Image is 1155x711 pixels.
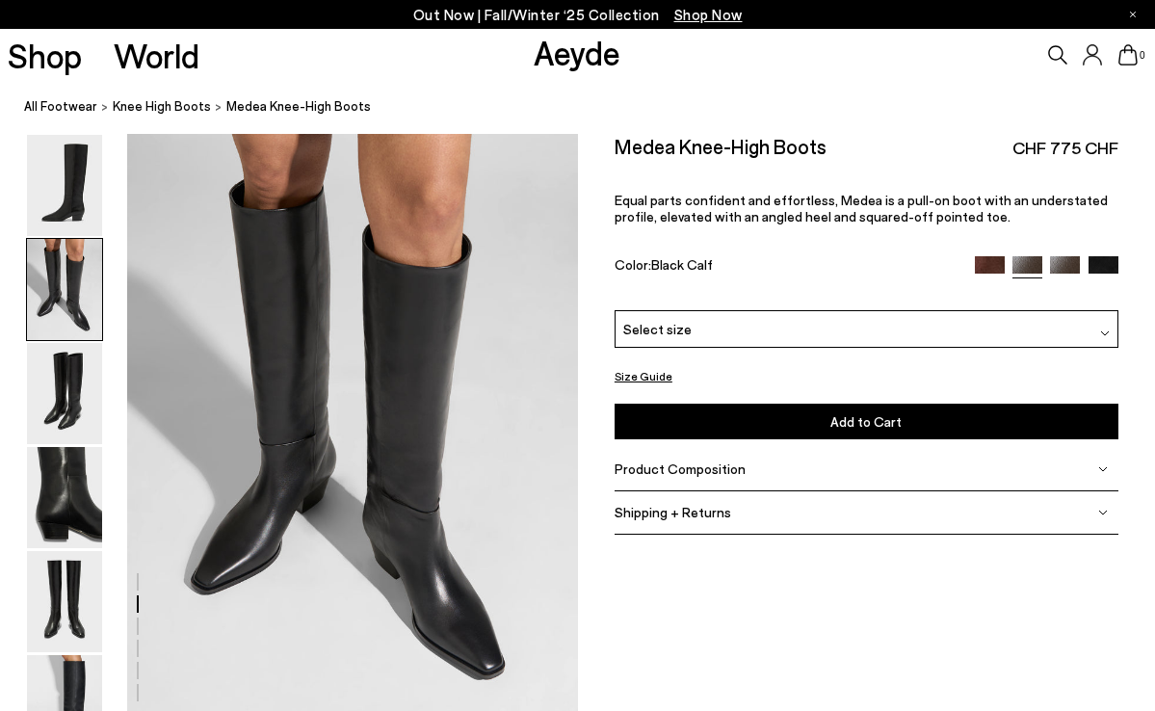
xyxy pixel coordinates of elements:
[27,135,102,236] img: Medea Knee-High Boots - Image 1
[534,32,620,72] a: Aeyde
[27,551,102,652] img: Medea Knee-High Boots - Image 5
[8,39,82,72] a: Shop
[114,39,199,72] a: World
[1118,44,1138,66] a: 0
[674,6,743,23] span: Navigate to /collections/new-in
[1098,508,1108,517] img: svg%3E
[615,404,1118,439] button: Add to Cart
[1100,329,1110,338] img: svg%3E
[615,256,958,278] div: Color:
[623,319,692,339] span: Select size
[113,98,211,114] span: knee high boots
[226,96,371,117] span: Medea Knee-High Boots
[615,364,672,388] button: Size Guide
[1138,50,1147,61] span: 0
[1098,464,1108,474] img: svg%3E
[651,256,713,273] span: Black Calf
[830,413,902,430] span: Add to Cart
[413,3,743,27] p: Out Now | Fall/Winter ‘25 Collection
[1012,136,1118,160] span: CHF 775 CHF
[113,96,211,117] a: knee high boots
[615,461,746,477] span: Product Composition
[615,192,1118,224] p: Equal parts confident and effortless, Medea is a pull-on boot with an understated profile, elevat...
[27,343,102,444] img: Medea Knee-High Boots - Image 3
[27,239,102,340] img: Medea Knee-High Boots - Image 2
[24,81,1155,134] nav: breadcrumb
[615,504,731,520] span: Shipping + Returns
[27,447,102,548] img: Medea Knee-High Boots - Image 4
[615,134,827,158] h2: Medea Knee-High Boots
[24,96,97,117] a: All Footwear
